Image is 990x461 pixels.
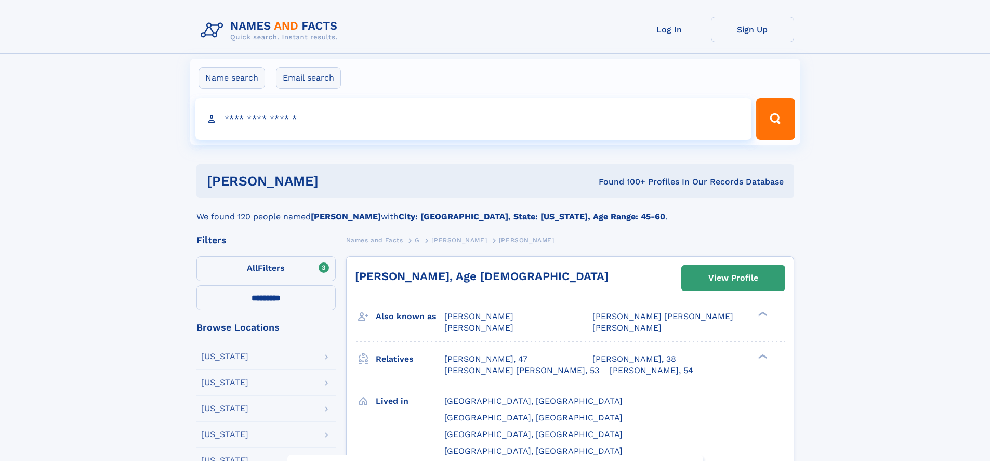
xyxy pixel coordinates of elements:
[444,396,623,406] span: [GEOGRAPHIC_DATA], [GEOGRAPHIC_DATA]
[756,353,768,360] div: ❯
[311,212,381,221] b: [PERSON_NAME]
[201,352,248,361] div: [US_STATE]
[376,392,444,410] h3: Lived in
[708,266,758,290] div: View Profile
[444,323,513,333] span: [PERSON_NAME]
[196,323,336,332] div: Browse Locations
[592,311,733,321] span: [PERSON_NAME] [PERSON_NAME]
[592,353,676,365] a: [PERSON_NAME], 38
[444,311,513,321] span: [PERSON_NAME]
[458,176,784,188] div: Found 100+ Profiles In Our Records Database
[415,236,420,244] span: G
[444,353,527,365] a: [PERSON_NAME], 47
[355,270,609,283] a: [PERSON_NAME], Age [DEMOGRAPHIC_DATA]
[444,365,599,376] a: [PERSON_NAME] [PERSON_NAME], 53
[199,67,265,89] label: Name search
[682,266,785,291] a: View Profile
[196,17,346,45] img: Logo Names and Facts
[276,67,341,89] label: Email search
[195,98,752,140] input: search input
[201,378,248,387] div: [US_STATE]
[376,308,444,325] h3: Also known as
[346,233,403,246] a: Names and Facts
[376,350,444,368] h3: Relatives
[592,323,662,333] span: [PERSON_NAME]
[444,446,623,456] span: [GEOGRAPHIC_DATA], [GEOGRAPHIC_DATA]
[610,365,693,376] a: [PERSON_NAME], 54
[201,404,248,413] div: [US_STATE]
[756,311,768,318] div: ❯
[196,198,794,223] div: We found 120 people named with .
[711,17,794,42] a: Sign Up
[415,233,420,246] a: G
[444,429,623,439] span: [GEOGRAPHIC_DATA], [GEOGRAPHIC_DATA]
[628,17,711,42] a: Log In
[207,175,459,188] h1: [PERSON_NAME]
[756,98,795,140] button: Search Button
[201,430,248,439] div: [US_STATE]
[444,413,623,423] span: [GEOGRAPHIC_DATA], [GEOGRAPHIC_DATA]
[196,256,336,281] label: Filters
[431,236,487,244] span: [PERSON_NAME]
[399,212,665,221] b: City: [GEOGRAPHIC_DATA], State: [US_STATE], Age Range: 45-60
[196,235,336,245] div: Filters
[499,236,555,244] span: [PERSON_NAME]
[247,263,258,273] span: All
[431,233,487,246] a: [PERSON_NAME]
